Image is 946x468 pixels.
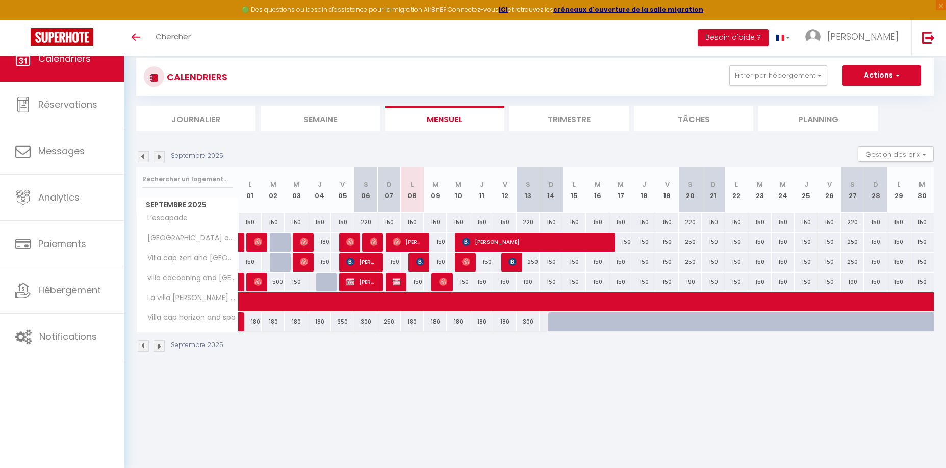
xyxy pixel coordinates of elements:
div: 150 [864,213,887,232]
span: Septembre 2025 [137,198,238,212]
div: 150 [748,233,771,252]
div: 150 [447,273,470,291]
div: 250 [841,233,864,252]
span: Hébergement [38,284,101,297]
th: 30 [910,167,934,213]
th: 06 [354,167,377,213]
a: [PERSON_NAME] [239,233,244,252]
a: ... [PERSON_NAME] [798,20,911,56]
div: 150 [702,253,725,272]
abbr: S [364,180,368,189]
div: 150 [331,213,354,232]
span: Villa cap zen and [GEOGRAPHIC_DATA] [138,253,240,264]
div: 150 [702,213,725,232]
span: Stephane Techer [462,252,470,272]
abbr: L [411,180,414,189]
div: 150 [910,253,934,272]
th: 10 [447,167,470,213]
p: Septembre 2025 [171,340,223,350]
div: 150 [470,273,493,291]
div: 180 [424,312,447,331]
div: 150 [563,273,586,291]
div: 150 [795,213,817,232]
abbr: S [526,180,530,189]
div: 150 [864,253,887,272]
div: 150 [563,213,586,232]
div: 150 [655,253,678,272]
span: [PERSON_NAME] [439,272,447,291]
div: 500 [262,273,285,291]
div: 150 [817,213,840,232]
div: 250 [841,253,864,272]
span: L’escapade [138,213,190,224]
span: [PERSON_NAME] [254,272,262,291]
abbr: J [642,180,646,189]
a: [PERSON_NAME] [239,273,244,292]
abbr: L [897,180,900,189]
abbr: J [318,180,322,189]
abbr: M [293,180,299,189]
div: 150 [887,213,910,232]
div: 150 [377,253,400,272]
span: La villa [PERSON_NAME] and [GEOGRAPHIC_DATA] [138,292,240,304]
th: 21 [702,167,725,213]
th: 20 [679,167,702,213]
abbr: L [248,180,251,189]
th: 14 [540,167,563,213]
span: Analytics [38,191,80,204]
th: 19 [655,167,678,213]
div: 150 [725,253,748,272]
div: 180 [470,312,493,331]
span: Yoann Helies [254,232,262,252]
div: 250 [679,233,702,252]
a: créneaux d'ouverture de la salle migration [553,5,703,14]
li: Journalier [136,106,255,131]
span: Chercher [156,31,191,42]
div: 150 [772,213,795,232]
abbr: L [735,180,738,189]
th: 26 [817,167,840,213]
div: 150 [864,273,887,291]
div: 180 [308,312,331,331]
div: 150 [609,213,632,232]
abbr: M [595,180,601,189]
div: 190 [517,273,540,291]
div: 150 [887,253,910,272]
span: [PERSON_NAME] [346,272,377,291]
span: [PERSON_NAME] [346,232,354,252]
div: 150 [285,213,308,232]
span: [PERSON_NAME] [462,232,607,252]
div: 150 [795,233,817,252]
div: 150 [748,273,771,291]
abbr: V [827,180,832,189]
div: 150 [262,213,285,232]
abbr: S [850,180,855,189]
th: 05 [331,167,354,213]
div: 150 [702,273,725,291]
div: 150 [424,253,447,272]
button: Filtrer par hébergement [729,65,827,86]
div: 150 [772,273,795,291]
span: Paiements [38,237,86,250]
span: Villa cap horizon and spa [138,312,238,324]
th: 24 [772,167,795,213]
div: 150 [864,233,887,252]
div: 150 [308,253,331,272]
div: 150 [748,253,771,272]
abbr: J [804,180,808,189]
abbr: D [387,180,392,189]
div: 150 [887,273,910,291]
div: 150 [772,233,795,252]
div: 190 [679,273,702,291]
th: 03 [285,167,308,213]
div: 150 [609,273,632,291]
abbr: M [270,180,276,189]
div: 150 [748,213,771,232]
th: 09 [424,167,447,213]
span: Calendriers [38,52,91,65]
span: [PERSON_NAME] [508,252,516,272]
div: 150 [655,213,678,232]
div: 150 [632,253,655,272]
span: [GEOGRAPHIC_DATA] and [GEOGRAPHIC_DATA] [138,233,240,244]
